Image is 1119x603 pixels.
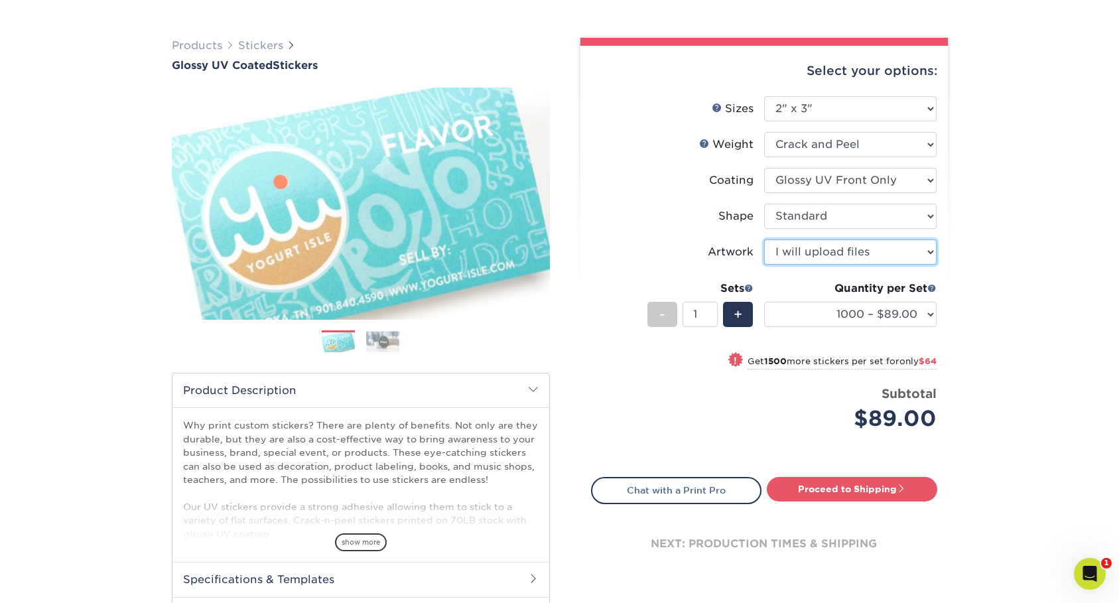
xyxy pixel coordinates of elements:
img: Stickers 02 [366,331,399,352]
div: Artwork [708,244,754,260]
img: Stickers 01 [322,331,355,354]
small: Get more stickers per set for [748,356,937,369]
span: - [659,304,665,324]
div: Sets [647,281,754,297]
div: Sizes [712,101,754,117]
span: 1 [1101,558,1112,569]
div: next: production times & shipping [591,504,937,584]
h1: Stickers [172,59,550,72]
a: Products [172,39,222,52]
span: ! [734,354,737,368]
span: only [899,356,937,366]
iframe: Intercom live chat [1074,558,1106,590]
a: Stickers [238,39,283,52]
strong: Subtotal [882,386,937,401]
a: Chat with a Print Pro [591,477,761,503]
div: Shape [718,208,754,224]
strong: 1500 [764,356,787,366]
a: Glossy UV CoatedStickers [172,59,550,72]
span: $64 [919,356,937,366]
img: Glossy UV Coated 01 [172,73,550,334]
h2: Product Description [172,373,549,407]
div: Quantity per Set [764,281,937,297]
div: Coating [709,172,754,188]
div: Select your options: [591,46,937,96]
h2: Specifications & Templates [172,562,549,596]
div: Weight [699,137,754,153]
span: + [734,304,742,324]
span: Glossy UV Coated [172,59,273,72]
a: Proceed to Shipping [767,477,937,501]
span: show more [335,533,387,551]
div: $89.00 [774,403,937,435]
